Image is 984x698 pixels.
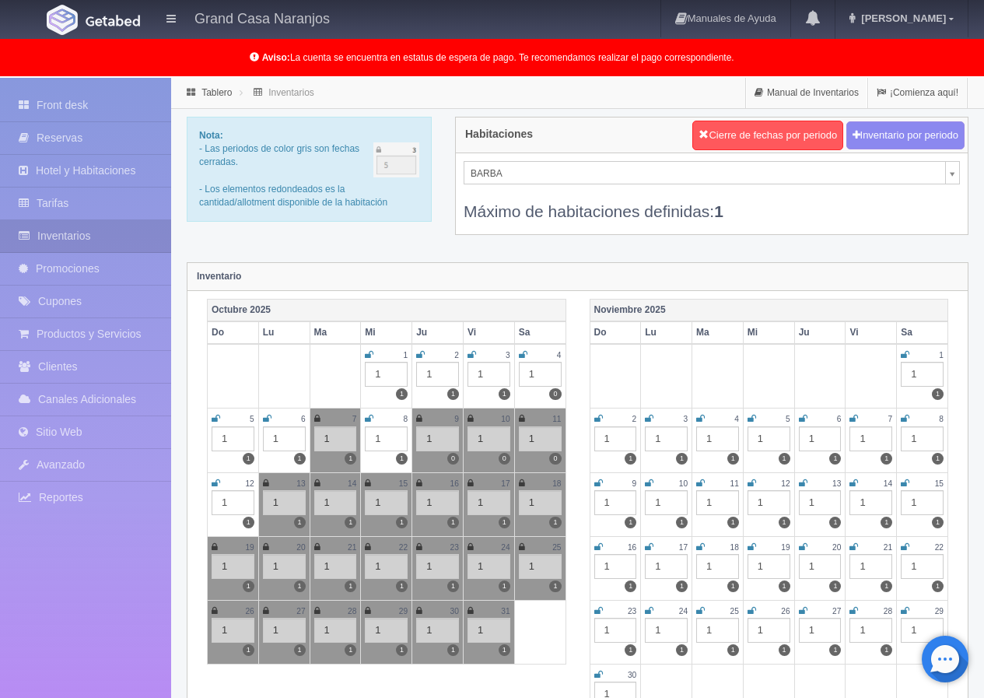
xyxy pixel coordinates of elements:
[799,554,842,579] div: 1
[935,479,944,488] small: 15
[676,644,688,656] label: 1
[499,517,510,528] label: 1
[243,453,254,465] label: 1
[365,554,408,579] div: 1
[799,618,842,643] div: 1
[464,161,960,184] a: BARBA
[628,607,636,616] small: 23
[499,580,510,592] label: 1
[846,121,965,150] button: Inventario por periodo
[645,618,688,643] div: 1
[365,426,408,451] div: 1
[832,607,841,616] small: 27
[727,453,739,465] label: 1
[557,351,562,360] small: 4
[932,580,944,592] label: 1
[194,8,330,27] h4: Grand Casa Naranjos
[243,517,254,528] label: 1
[786,415,790,423] small: 5
[696,554,739,579] div: 1
[696,490,739,515] div: 1
[628,671,636,679] small: 30
[799,426,842,451] div: 1
[748,490,790,515] div: 1
[501,479,510,488] small: 17
[519,554,562,579] div: 1
[447,644,459,656] label: 1
[552,479,561,488] small: 18
[552,543,561,552] small: 25
[632,479,637,488] small: 9
[447,388,459,400] label: 1
[467,426,510,451] div: 1
[365,362,408,387] div: 1
[897,321,948,344] th: Sa
[403,415,408,423] small: 8
[294,517,306,528] label: 1
[450,607,459,616] small: 30
[881,580,892,592] label: 1
[263,618,306,643] div: 1
[467,490,510,515] div: 1
[314,490,357,515] div: 1
[696,426,739,451] div: 1
[849,618,892,643] div: 1
[499,453,510,465] label: 0
[779,453,790,465] label: 1
[314,554,357,579] div: 1
[294,644,306,656] label: 1
[208,321,259,344] th: Do
[501,607,510,616] small: 31
[932,453,944,465] label: 1
[730,543,739,552] small: 18
[881,517,892,528] label: 1
[799,490,842,515] div: 1
[594,490,637,515] div: 1
[549,580,561,592] label: 1
[829,580,841,592] label: 1
[641,321,692,344] th: Lu
[935,607,944,616] small: 29
[501,415,510,423] small: 10
[447,453,459,465] label: 0
[901,362,944,387] div: 1
[832,479,841,488] small: 13
[901,426,944,451] div: 1
[47,5,78,35] img: Getabed
[197,271,241,282] strong: Inventario
[212,490,254,515] div: 1
[901,618,944,643] div: 1
[794,321,846,344] th: Ju
[748,554,790,579] div: 1
[416,490,459,515] div: 1
[396,453,408,465] label: 1
[345,517,356,528] label: 1
[373,142,419,177] img: cutoff.png
[345,453,356,465] label: 1
[881,453,892,465] label: 1
[901,554,944,579] div: 1
[748,426,790,451] div: 1
[746,78,867,108] a: Manual de Inventarios
[779,644,790,656] label: 1
[447,580,459,592] label: 1
[396,517,408,528] label: 1
[730,479,739,488] small: 11
[645,490,688,515] div: 1
[450,479,459,488] small: 16
[447,517,459,528] label: 1
[676,453,688,465] label: 1
[399,543,408,552] small: 22
[399,607,408,616] small: 29
[519,426,562,451] div: 1
[628,543,636,552] small: 16
[454,351,459,360] small: 2
[201,87,232,98] a: Tablero
[881,644,892,656] label: 1
[467,618,510,643] div: 1
[187,117,432,222] div: - Las periodos de color gris son fechas cerradas. - Los elementos redondeados es la cantidad/allo...
[294,580,306,592] label: 1
[884,543,892,552] small: 21
[294,453,306,465] label: 1
[464,184,960,223] div: Máximo de habitaciones definidas:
